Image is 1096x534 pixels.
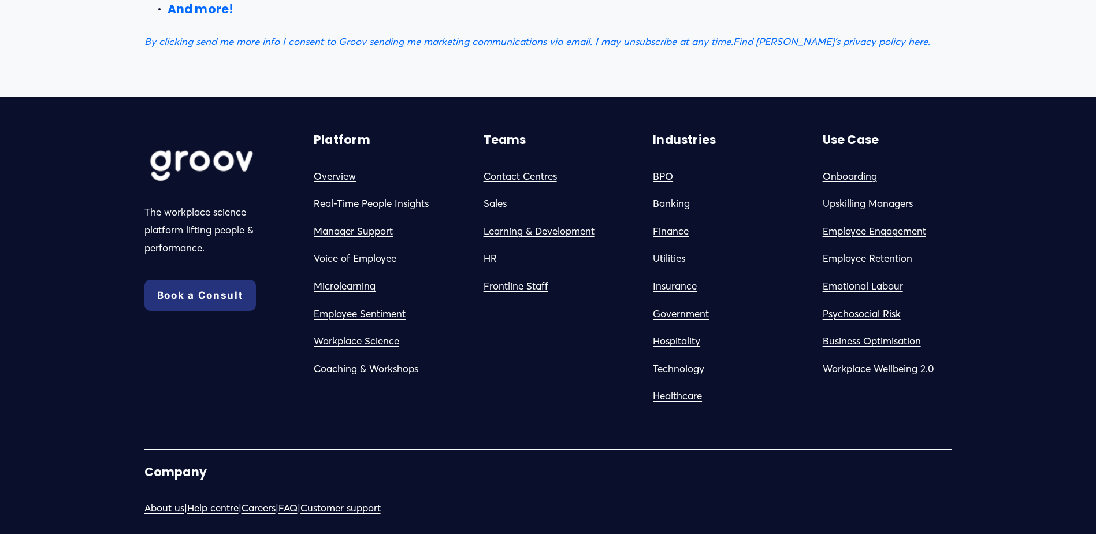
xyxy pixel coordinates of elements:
a: Psychosocial Risk [823,305,901,323]
a: FAQ [278,499,298,517]
a: Utilities [653,250,685,268]
a: Coaching & Workshops [314,360,418,378]
strong: Use Case [823,132,879,148]
a: Technology [653,360,704,378]
a: Onboarding [823,168,877,186]
a: Employee Sentiment [314,305,406,323]
strong: Company [144,464,207,480]
em: By clicking send me more info I consent to Groov sending me marketing communications via email. I... [144,35,733,47]
a: Customer support [300,499,381,517]
a: Business Optimisation [823,332,921,350]
a: Careers [242,499,276,517]
a: Sales [484,195,507,213]
p: The workplace science platform lifting people & performance. [144,203,274,257]
a: Hospitality [653,332,700,350]
a: BPO [653,168,673,186]
a: About us [144,499,184,517]
a: Book a Consult [144,280,256,311]
a: Employee Retention [823,250,912,268]
a: Manager Support [314,222,393,240]
a: Finance [653,222,689,240]
a: Government [653,305,709,323]
a: Frontline Staff [484,277,548,295]
a: Learning & Development [484,222,595,240]
a: g 2.0 [912,360,934,378]
a: Find [PERSON_NAME]’s privacy policy here. [733,35,930,47]
strong: Platform [314,132,370,148]
strong: Teams [484,132,526,148]
a: HR [484,250,497,268]
a: Microlearning [314,277,376,295]
a: Emotional Labour [823,277,903,295]
strong: Industries [653,132,716,148]
a: Banking [653,195,690,213]
p: | | | | [144,499,545,517]
a: Voice of Employee [314,250,396,268]
a: Workplace Wellbein [823,360,912,378]
a: Employee Engagement [823,222,926,240]
a: Workplace Science [314,332,399,350]
a: Healthcare [653,387,702,405]
strong: And more! [168,1,234,17]
a: Insurance [653,277,697,295]
a: Help centre [187,499,239,517]
a: Real-Time People Insights [314,195,429,213]
a: Upskilling Managers [823,195,913,213]
a: Contact Centres [484,168,557,186]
